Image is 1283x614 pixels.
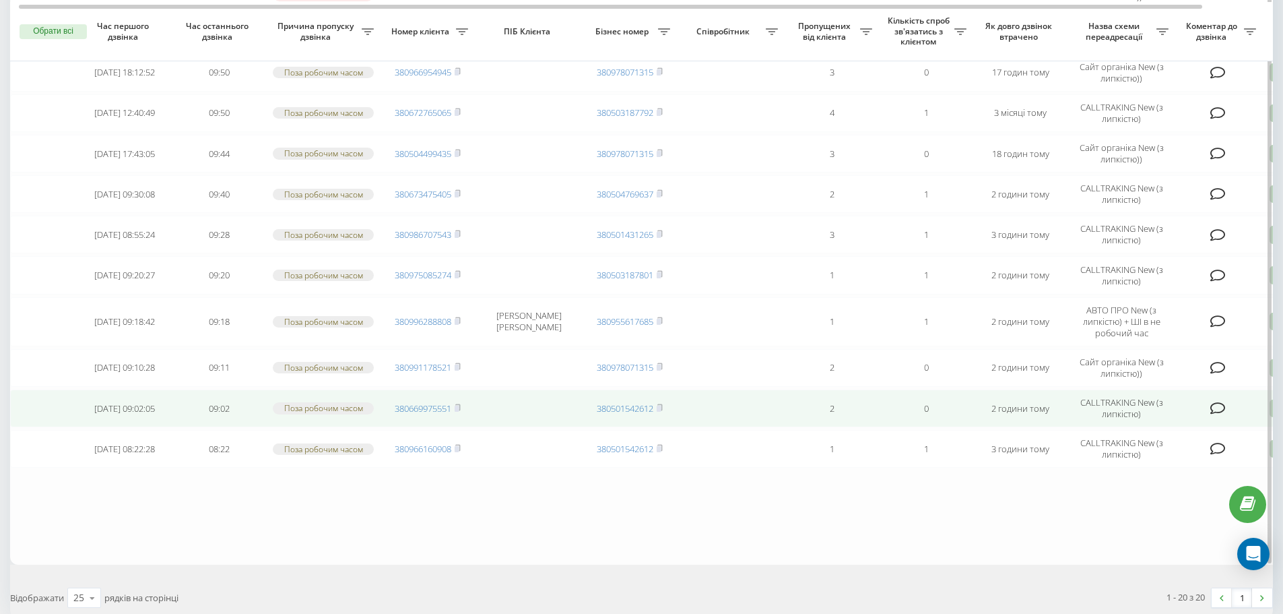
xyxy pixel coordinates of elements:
button: Обрати всі [20,24,87,39]
div: Open Intercom Messenger [1237,538,1270,570]
a: 380673475405 [395,188,451,200]
td: 3 [785,216,879,253]
td: [DATE] 08:55:24 [77,216,172,253]
td: 09:44 [172,135,266,173]
a: 380672765065 [395,106,451,119]
td: 1 [785,430,879,468]
div: 1 - 20 з 20 [1166,590,1205,604]
td: Сайт органіка New (з липкістю)) [1067,53,1175,91]
td: 3 місяці тому [973,94,1067,132]
td: 1 [879,216,973,253]
td: 09:28 [172,216,266,253]
span: ПІБ Клієнта [486,26,571,37]
td: 2 години тому [973,390,1067,427]
td: 09:18 [172,297,266,346]
div: Поза робочим часом [273,148,374,159]
span: Назва схеми переадресації [1074,21,1156,42]
td: [DATE] 09:10:28 [77,349,172,387]
a: 380501542612 [597,402,653,415]
td: 09:11 [172,349,266,387]
td: 09:02 [172,390,266,427]
td: 1 [879,94,973,132]
td: АВТО ПРО New (з липкістю) + ШІ в не робочий час [1067,297,1175,346]
span: Співробітник [684,26,766,37]
a: 380504499435 [395,148,451,160]
div: Поза робочим часом [273,443,374,455]
a: 380975085274 [395,269,451,281]
td: Сайт органіка New (з липкістю)) [1067,349,1175,387]
span: Номер клієнта [387,26,456,37]
td: [PERSON_NAME] [PERSON_NAME] [475,297,583,346]
td: [DATE] 09:18:42 [77,297,172,346]
td: Сайт органіка New (з липкістю)) [1067,135,1175,173]
a: 380978071315 [597,66,653,78]
a: 380986707543 [395,228,451,241]
td: 3 години тому [973,216,1067,253]
td: 2 [785,175,879,213]
div: Поза робочим часом [273,67,374,78]
a: 380501431265 [597,228,653,241]
span: Кількість спроб зв'язатись з клієнтом [886,16,954,47]
a: 380966954945 [395,66,451,78]
td: 2 [785,349,879,387]
td: 09:40 [172,175,266,213]
td: 2 години тому [973,349,1067,387]
div: Поза робочим часом [273,270,374,281]
td: 2 [785,390,879,427]
td: 0 [879,53,973,91]
td: [DATE] 09:30:08 [77,175,172,213]
td: 3 [785,53,879,91]
td: 1 [879,256,973,294]
span: Час останнього дзвінка [183,21,255,42]
td: CALLTRAKING New (з липкістю) [1067,175,1175,213]
a: 380501542612 [597,443,653,455]
td: 4 [785,94,879,132]
a: 380503187801 [597,269,653,281]
td: CALLTRAKING New (з липкістю) [1067,94,1175,132]
span: Як довго дзвінок втрачено [984,21,1057,42]
td: 0 [879,349,973,387]
span: Пропущених від клієнта [791,21,860,42]
td: [DATE] 09:20:27 [77,256,172,294]
td: 3 [785,135,879,173]
td: 1 [879,297,973,346]
a: 380978071315 [597,361,653,373]
div: Поза робочим часом [273,107,374,119]
a: 380503187792 [597,106,653,119]
td: [DATE] 18:12:52 [77,53,172,91]
td: 1 [879,175,973,213]
div: Поза робочим часом [273,316,374,328]
td: [DATE] 17:43:05 [77,135,172,173]
td: [DATE] 09:02:05 [77,390,172,427]
td: 1 [785,256,879,294]
div: Поза робочим часом [273,402,374,414]
a: 380991178521 [395,361,451,373]
div: Поза робочим часом [273,189,374,200]
td: [DATE] 08:22:28 [77,430,172,468]
td: 2 години тому [973,256,1067,294]
td: CALLTRAKING New (з липкістю) [1067,390,1175,427]
td: 1 [879,430,973,468]
a: 380955617685 [597,315,653,328]
div: Поза робочим часом [273,362,374,373]
a: 380504769637 [597,188,653,200]
td: 09:50 [172,53,266,91]
td: 0 [879,135,973,173]
a: 380996288808 [395,315,451,328]
td: 0 [879,390,973,427]
td: 3 години тому [973,430,1067,468]
td: 1 [785,297,879,346]
td: 09:50 [172,94,266,132]
td: 18 годин тому [973,135,1067,173]
span: рядків на сторінці [104,592,178,604]
a: 1 [1232,588,1252,607]
span: Причина пропуску дзвінка [273,21,362,42]
td: 2 години тому [973,297,1067,346]
a: 380966160908 [395,443,451,455]
span: Час першого дзвінка [88,21,161,42]
a: 380978071315 [597,148,653,160]
td: CALLTRAKING New (з липкістю) [1067,256,1175,294]
td: 09:20 [172,256,266,294]
td: CALLTRAKING New (з липкістю) [1067,430,1175,468]
div: 25 [73,591,84,605]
